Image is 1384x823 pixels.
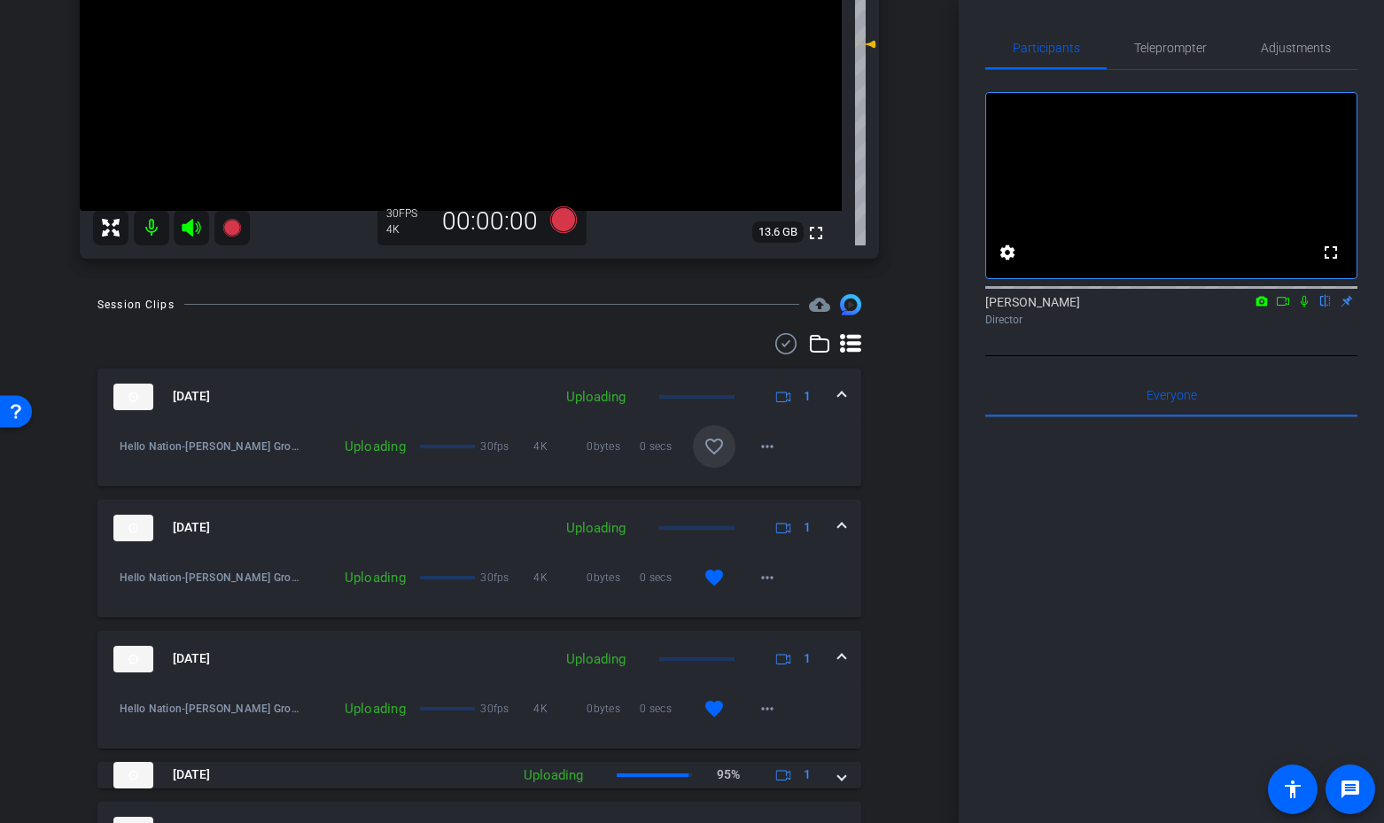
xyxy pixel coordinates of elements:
span: 0 secs [640,700,693,718]
span: [DATE] [173,649,210,668]
img: Session clips [840,294,861,315]
div: 4K [386,222,431,237]
mat-icon: message [1340,779,1361,800]
span: [DATE] [173,765,210,784]
span: Everyone [1147,389,1197,401]
img: thumb-nail [113,384,153,410]
mat-icon: fullscreen [805,222,827,244]
span: 1 [804,649,811,668]
p: 95% [717,765,740,784]
mat-icon: 0 dB [855,34,876,55]
div: Uploading [557,387,634,408]
mat-icon: favorite [704,567,725,588]
span: Hello Nation-[PERSON_NAME] Group-2025-10-07-14-37-16-263-0 [120,700,302,718]
mat-icon: favorite [704,698,725,719]
span: Teleprompter [1134,42,1207,54]
img: thumb-nail [113,515,153,541]
span: 4K [533,438,587,455]
span: Participants [1013,42,1080,54]
div: 00:00:00 [431,206,549,237]
mat-expansion-panel-header: thumb-nail[DATE]Uploading1 [97,369,861,425]
span: 30fps [480,569,533,586]
span: 30fps [480,700,533,718]
span: 0bytes [587,569,640,586]
mat-icon: settings [997,242,1018,263]
span: [DATE] [173,518,210,537]
mat-expansion-panel-header: thumb-nail[DATE]Uploading95%1 [97,762,861,788]
mat-expansion-panel-header: thumb-nail[DATE]Uploading1 [97,631,861,687]
span: 0bytes [587,438,640,455]
div: 30 [386,206,431,221]
mat-icon: fullscreen [1320,242,1341,263]
span: Hello Nation-[PERSON_NAME] Group-2025-10-07-14-53-21-200-0 [120,438,302,455]
div: thumb-nail[DATE]Uploading1 [97,687,861,749]
span: Adjustments [1261,42,1331,54]
mat-icon: favorite_border [704,436,725,457]
img: thumb-nail [113,646,153,672]
span: 30fps [480,438,533,455]
span: 0bytes [587,700,640,718]
span: 1 [804,765,811,784]
mat-icon: more_horiz [757,698,778,719]
mat-icon: flip [1315,292,1336,308]
span: 0 secs [640,569,693,586]
div: Uploading [557,518,634,539]
span: 1 [804,518,811,537]
div: Director [985,312,1357,328]
mat-expansion-panel-header: thumb-nail[DATE]Uploading1 [97,500,861,556]
div: Uploading [302,438,415,455]
mat-icon: cloud_upload [809,294,830,315]
img: thumb-nail [113,762,153,788]
span: 4K [533,569,587,586]
span: 1 [804,387,811,406]
div: Uploading [557,649,634,670]
div: Uploading [515,765,592,786]
mat-icon: accessibility [1282,779,1303,800]
span: FPS [399,207,417,220]
span: Hello Nation-[PERSON_NAME] Group-2025-10-07-14-45-21-948-0 [120,569,302,586]
div: Uploading [302,569,415,586]
span: Destinations for your clips [809,294,830,315]
div: thumb-nail[DATE]Uploading1 [97,425,861,486]
div: Session Clips [97,296,175,314]
div: Uploading [302,700,415,718]
mat-icon: more_horiz [757,567,778,588]
span: 4K [533,700,587,718]
div: thumb-nail[DATE]Uploading1 [97,556,861,617]
span: [DATE] [173,387,210,406]
div: [PERSON_NAME] [985,293,1357,328]
mat-icon: more_horiz [757,436,778,457]
span: 13.6 GB [752,221,804,243]
span: 0 secs [640,438,693,455]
